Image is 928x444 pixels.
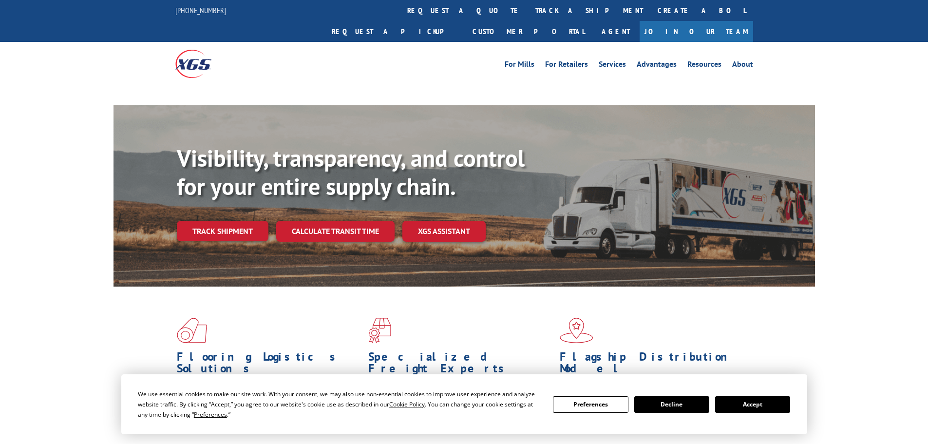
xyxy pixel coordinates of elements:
[732,60,753,71] a: About
[177,351,361,379] h1: Flooring Logistics Solutions
[177,221,268,241] a: Track shipment
[505,60,534,71] a: For Mills
[637,60,677,71] a: Advantages
[177,143,525,201] b: Visibility, transparency, and control for your entire supply chain.
[389,400,425,408] span: Cookie Policy
[324,21,465,42] a: Request a pickup
[465,21,592,42] a: Customer Portal
[560,318,593,343] img: xgs-icon-flagship-distribution-model-red
[715,396,790,413] button: Accept
[368,318,391,343] img: xgs-icon-focused-on-flooring-red
[194,410,227,419] span: Preferences
[640,21,753,42] a: Join Our Team
[402,221,486,242] a: XGS ASSISTANT
[592,21,640,42] a: Agent
[560,351,744,379] h1: Flagship Distribution Model
[276,221,395,242] a: Calculate transit time
[545,60,588,71] a: For Retailers
[138,389,541,420] div: We use essential cookies to make our site work. With your consent, we may also use non-essential ...
[177,318,207,343] img: xgs-icon-total-supply-chain-intelligence-red
[368,351,552,379] h1: Specialized Freight Experts
[687,60,721,71] a: Resources
[553,396,628,413] button: Preferences
[121,374,807,434] div: Cookie Consent Prompt
[175,5,226,15] a: [PHONE_NUMBER]
[634,396,709,413] button: Decline
[599,60,626,71] a: Services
